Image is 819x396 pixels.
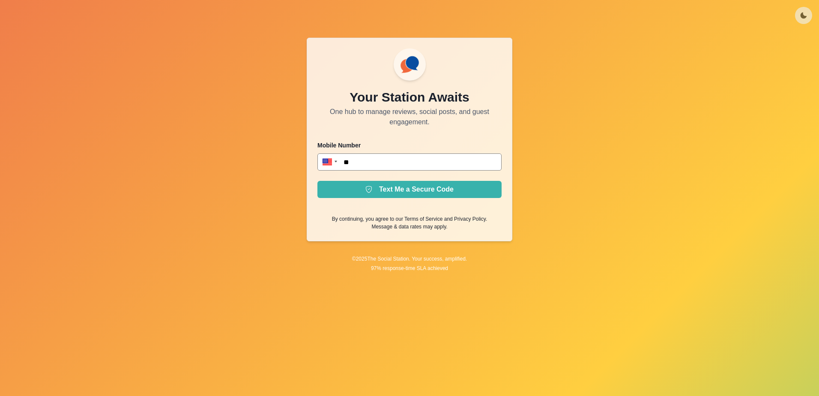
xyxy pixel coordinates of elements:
[371,223,447,231] p: Message & data rates may apply.
[397,52,422,77] img: ssLogoSVG.f144a2481ffb055bcdd00c89108cbcb7.svg
[454,216,486,222] a: Privacy Policy
[317,107,502,127] p: One hub to manage reviews, social posts, and guest engagement.
[404,216,442,222] a: Terms of Service
[317,141,502,150] p: Mobile Number
[795,7,812,24] button: Toggle Mode
[317,153,340,171] div: United States: + 1
[317,181,502,198] button: Text Me a Secure Code
[350,87,469,107] p: Your Station Awaits
[332,215,487,223] p: By continuing, you agree to our and .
